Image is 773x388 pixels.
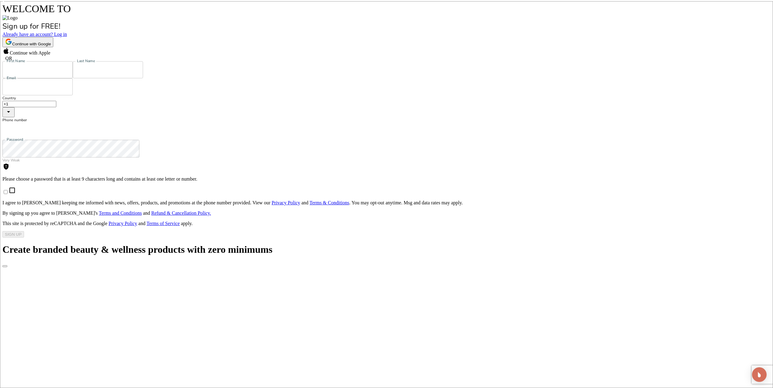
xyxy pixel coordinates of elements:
a: Terms & Conditions [310,200,349,205]
img: Logo [2,15,18,21]
p: Very Weak [2,157,771,163]
p: By signing up you agree to [PERSON_NAME]'s and [2,210,771,216]
label: Password [7,137,23,142]
a: Privacy Policy [272,200,300,205]
a: Terms of Service [146,221,180,226]
p: Phone number [2,117,771,123]
p: This site is protected by reCAPTCHA and the Google and apply. [2,221,771,226]
button: Continue with Google [2,37,53,47]
p: I agree to [PERSON_NAME] keeping me informed with news, offers, products, and promotions at the p... [2,200,771,206]
span: OR [2,56,15,61]
a: Refund & Cancellation Policy. [151,210,211,216]
p: Please choose a password that is at least 9 characters long and contains at least one letter or n... [2,176,771,182]
a: Privacy Policy [109,221,137,226]
h1: Create branded beauty & wellness products with zero minimums [2,244,771,255]
p: Country [2,95,771,101]
button: SIGN UP [2,231,24,238]
a: Terms and Conditions [99,210,142,216]
a: Already have an account? Log in [2,32,67,37]
label: Email [7,76,16,81]
span: Continue with Apple [10,50,50,55]
button: Open [2,107,15,117]
div: mobile-number [2,123,771,140]
div: SIGN UP [5,232,22,237]
h4: WELCOME TO [2,2,771,15]
label: Last Name [77,58,95,64]
label: First Name [7,58,25,64]
button: previous slide / item [2,265,7,267]
div: Open Intercom Messenger [752,367,767,382]
p: Sign up for FREE! [2,21,771,32]
span: Log in [54,32,67,37]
